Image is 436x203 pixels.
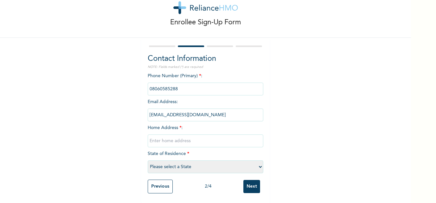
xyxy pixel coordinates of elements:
[148,151,263,169] span: State of Residence
[148,109,263,121] input: Enter email Address
[148,65,263,69] p: NOTE: Fields marked (*) are required
[148,180,173,193] input: Previous
[173,183,243,190] div: 2 / 4
[148,134,263,147] input: Enter home address
[148,53,263,65] h2: Contact Information
[148,74,263,91] span: Phone Number (Primary) :
[243,180,260,193] input: Next
[148,100,263,117] span: Email Address :
[173,1,238,14] img: logo
[148,83,263,95] input: Enter Primary Phone Number
[170,17,241,28] p: Enrollee Sign-Up Form
[148,126,263,143] span: Home Address :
